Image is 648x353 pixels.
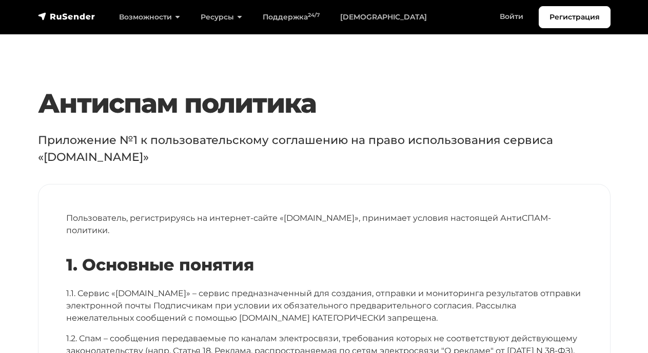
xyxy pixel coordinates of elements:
sup: 24/7 [308,12,320,18]
a: Ресурсы [190,7,252,28]
a: Войти [489,6,534,27]
p: Пользователь, регистрируясь на интернет-сайте «[DOMAIN_NAME]», принимает условия настоящей АнтиСП... [66,212,582,237]
img: RuSender [38,11,95,22]
h2: 1. Основные понятия [66,255,582,275]
a: [DEMOGRAPHIC_DATA] [330,7,437,28]
h1: Антиспам политика [38,88,611,119]
a: Возможности [109,7,190,28]
a: Регистрация [539,6,611,28]
p: 1.1. Сервис «[DOMAIN_NAME]» – сервис предназначенный для создания, отправки и мониторинга результ... [66,287,582,324]
a: Поддержка24/7 [252,7,330,28]
p: Приложение №1 к пользовательскому соглашению на право использования сервиса «[DOMAIN_NAME]» [38,132,611,165]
